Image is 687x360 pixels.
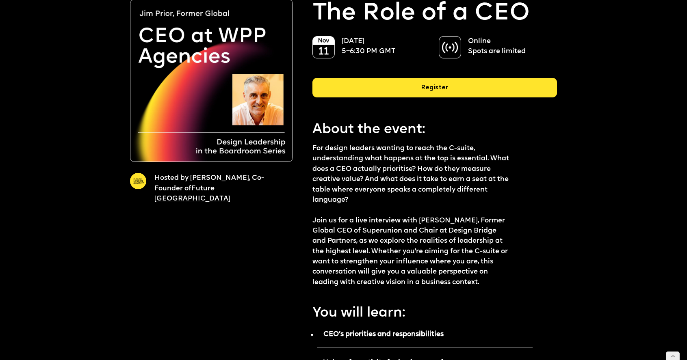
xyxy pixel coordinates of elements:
[130,173,146,189] img: A yellow circle with Future London Academy logo
[312,78,557,97] div: Register
[468,36,548,57] p: Online Spots are limited
[323,331,444,338] strong: CEO’s priorities and responsibilities
[312,78,557,104] a: Register
[342,36,422,57] p: [DATE] 5–6:30 PM GMT
[312,120,533,139] p: About the event:
[154,173,279,204] p: Hosted by [PERSON_NAME], Co-Founder of
[154,185,230,202] a: Future [GEOGRAPHIC_DATA]
[312,143,510,287] p: For design leaders wanting to reach the C-suite, understanding what happens at the top is essenti...
[312,304,533,323] p: You will learn:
